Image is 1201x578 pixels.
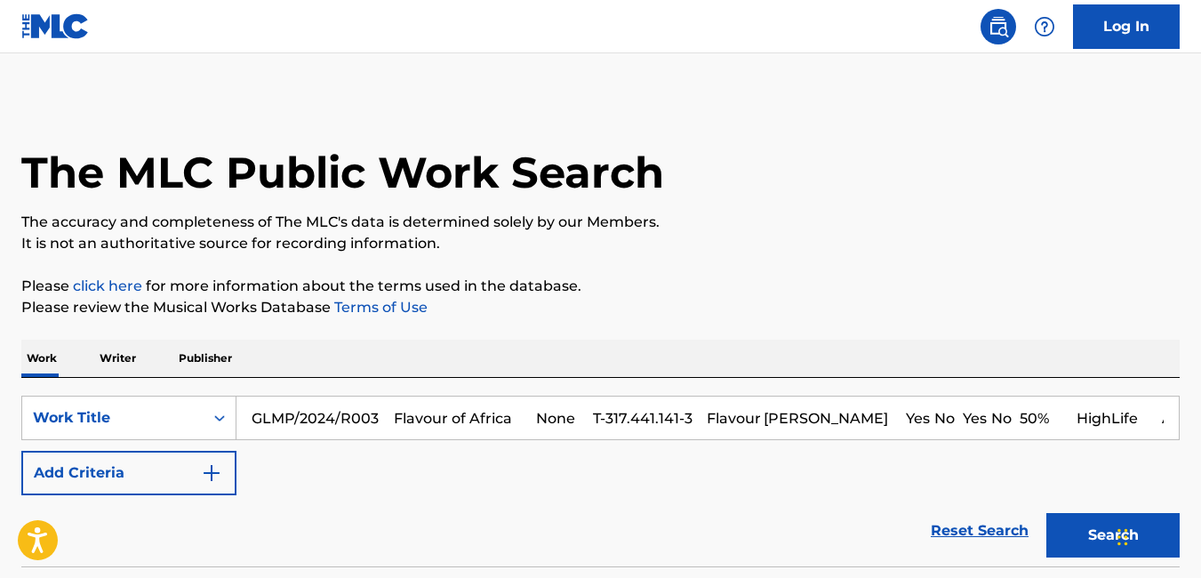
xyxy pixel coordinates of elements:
h1: The MLC Public Work Search [21,146,664,199]
iframe: Chat Widget [1112,493,1201,578]
div: Work Title [33,407,193,429]
p: Please review the Musical Works Database [21,297,1180,318]
p: The accuracy and completeness of The MLC's data is determined solely by our Members. [21,212,1180,233]
img: MLC Logo [21,13,90,39]
div: Drag [1117,510,1128,564]
p: It is not an authoritative source for recording information. [21,233,1180,254]
button: Search [1046,513,1180,558]
p: Publisher [173,340,237,377]
div: Help [1027,9,1062,44]
p: Please for more information about the terms used in the database. [21,276,1180,297]
a: click here [73,277,142,294]
button: Add Criteria [21,451,236,495]
img: help [1034,16,1055,37]
a: Reset Search [922,511,1037,550]
a: Public Search [981,9,1016,44]
p: Writer [94,340,141,377]
img: 9d2ae6d4665cec9f34b9.svg [201,462,222,484]
img: search [988,16,1009,37]
a: Log In [1073,4,1180,49]
a: Terms of Use [331,299,428,316]
form: Search Form [21,396,1180,566]
p: Work [21,340,62,377]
